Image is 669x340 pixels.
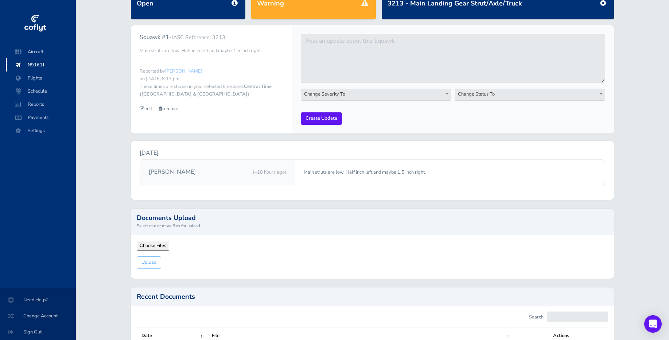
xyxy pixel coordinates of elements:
span: [PERSON_NAME] [165,68,202,74]
span: Schedule [13,85,69,98]
h2: Documents Upload [137,215,608,221]
span: Payments [13,111,69,124]
div: Open Intercom Messenger [644,315,662,333]
a: edit [140,105,159,112]
small: - [169,34,225,41]
span: edit [140,105,152,112]
h6: [DATE] [140,150,606,157]
label: Search: [529,312,608,322]
span: Change Account [9,309,67,322]
span: Flights [13,72,69,85]
img: coflyt logo [23,13,47,35]
p: These times are shown in your selected time zone: [140,83,283,98]
h2: Recent Documents [137,293,608,300]
small: Select one or more files for upload [137,223,608,229]
span: Change Status To [455,89,605,99]
span: Change Severity To [301,89,451,101]
span: Aircraft [13,45,69,58]
span: Reports [13,98,69,111]
p: Reported by on [DATE] 8:13 pm [140,67,283,82]
span: Change Status To [455,89,605,101]
h6: Squawk #1 [140,34,283,41]
a: JASC Reference: 3213 [171,34,225,41]
span: Sign Out [9,325,67,339]
span: Change Severity To [301,89,451,99]
span: Settings [13,124,69,137]
p: Main struts are low. Half inch left and maybe 1.5 inch right. [140,47,283,54]
span: Need Help? [9,293,67,306]
span: N9161J [13,58,69,72]
input: Search: [547,312,608,322]
h6: [PERSON_NAME] [149,168,196,176]
a: remove [159,105,178,112]
div: Main struts are low. Half inch left and maybe 1.5 inch right. [295,160,605,185]
input: Create Update [301,112,342,124]
input: Upload [137,256,161,268]
b: Central Time ([GEOGRAPHIC_DATA] & [GEOGRAPHIC_DATA]) [140,83,272,97]
span: (~18 hours ago) [253,169,286,176]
